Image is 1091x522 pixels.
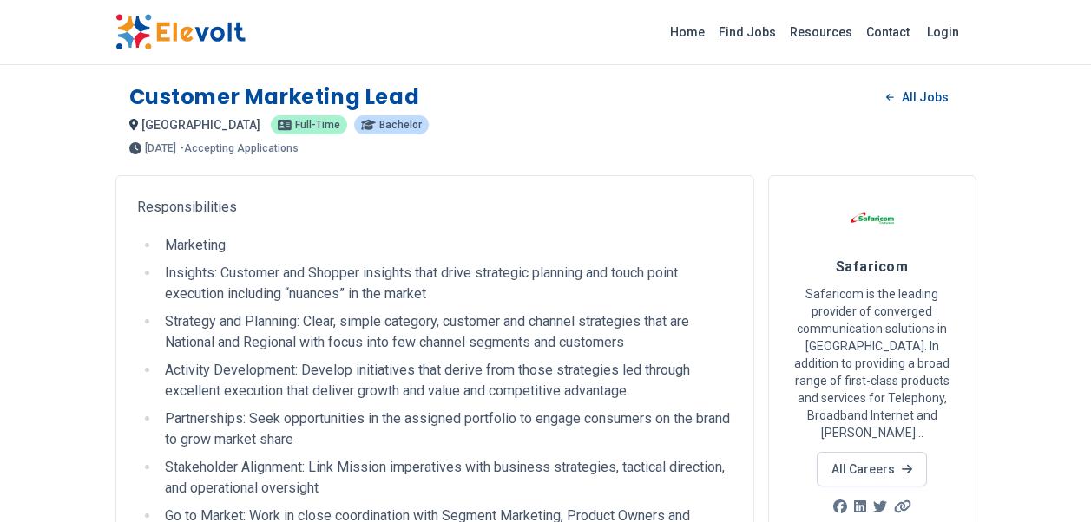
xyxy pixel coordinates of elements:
a: Resources [783,18,859,46]
p: Responsibilities [137,197,733,218]
a: Login [917,15,969,49]
li: Marketing [160,235,733,256]
img: Safaricom [851,197,894,240]
span: [DATE] [145,143,176,153]
li: Strategy and Planning: Clear, simple category, customer and channel strategies that are National ... [160,311,733,353]
p: Safaricom is the leading provider of converged communication solutions in [GEOGRAPHIC_DATA]. In a... [790,285,955,441]
span: Bachelor [379,120,422,130]
span: [GEOGRAPHIC_DATA] [141,118,260,132]
img: Elevolt [115,14,246,50]
span: Full-time [295,120,340,130]
a: All Careers [817,452,927,486]
a: Find Jobs [712,18,783,46]
li: Activity Development: Develop initiatives that derive from those strategies led through excellent... [160,360,733,401]
span: Safaricom [836,258,908,275]
a: Home [663,18,712,46]
a: All Jobs [872,84,962,110]
a: Contact [859,18,917,46]
p: - Accepting Applications [180,143,299,153]
li: Stakeholder Alignment: Link Mission imperatives with business strategies, tactical direction, and... [160,457,733,499]
li: Insights: Customer and Shopper insights that drive strategic planning and touch point execution i... [160,263,733,304]
li: Partnerships: Seek opportunities in the assigned portfolio to engage consumers on the brand to gr... [160,408,733,450]
h1: Customer Marketing Lead [129,83,420,111]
